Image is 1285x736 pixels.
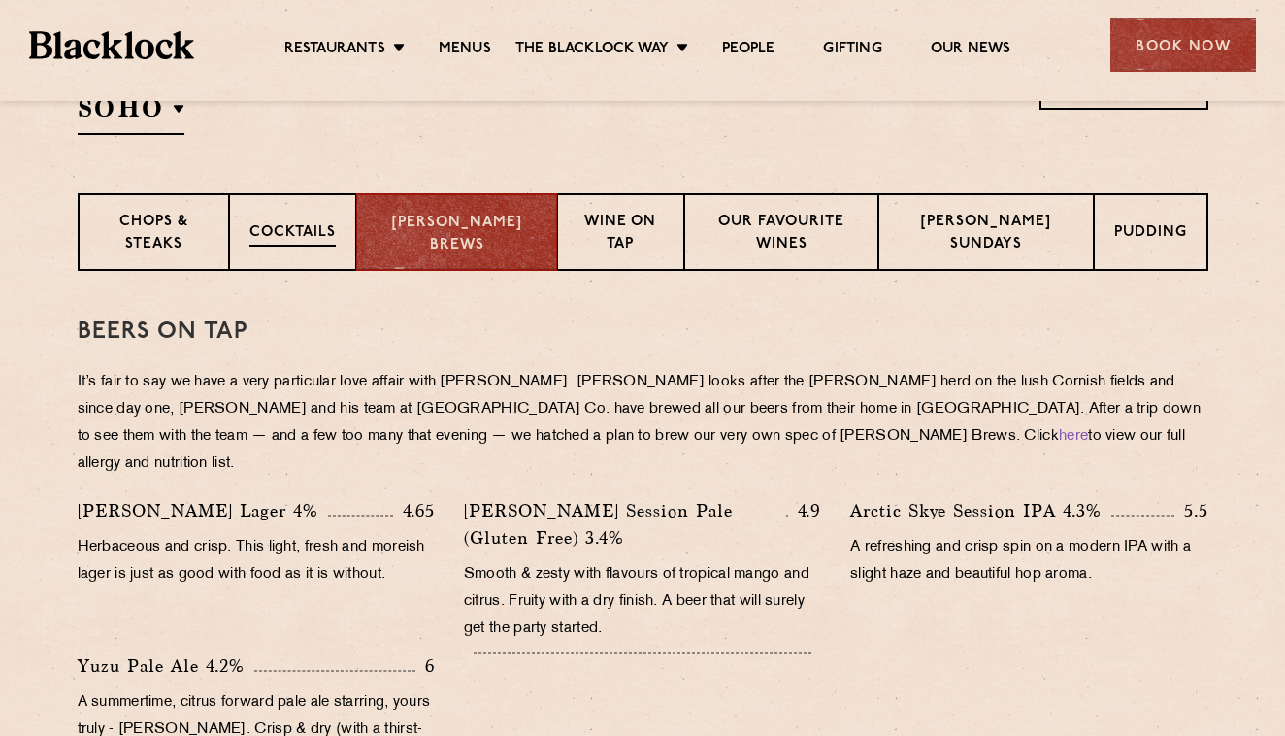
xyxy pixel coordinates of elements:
[931,40,1011,61] a: Our News
[284,40,385,61] a: Restaurants
[249,222,336,247] p: Cocktails
[78,534,435,588] p: Herbaceous and crisp. This light, fresh and moreish lager is just as good with food as it is with...
[788,498,822,523] p: 4.9
[1114,222,1187,247] p: Pudding
[577,212,664,257] p: Wine on Tap
[850,497,1111,524] p: Arctic Skye Session IPA 4.3%
[722,40,774,61] a: People
[78,369,1208,478] p: It’s fair to say we have a very particular love affair with [PERSON_NAME]. [PERSON_NAME] looks af...
[1110,18,1256,72] div: Book Now
[705,212,858,257] p: Our favourite wines
[99,212,210,257] p: Chops & Steaks
[377,213,536,256] p: [PERSON_NAME] Brews
[415,653,435,679] p: 6
[515,40,669,61] a: The Blacklock Way
[1174,498,1208,523] p: 5.5
[850,534,1207,588] p: A refreshing and crisp spin on a modern IPA with a slight haze and beautiful hop aroma.
[464,497,786,552] p: [PERSON_NAME] Session Pale (Gluten Free) 3.4%
[78,91,184,135] h2: SOHO
[393,498,435,523] p: 4.65
[78,319,1208,345] h3: Beers on tap
[78,652,254,680] p: Yuzu Pale Ale 4.2%
[464,561,821,643] p: Smooth & zesty with flavours of tropical mango and citrus. Fruity with a dry finish. A beer that ...
[439,40,491,61] a: Menus
[78,497,328,524] p: [PERSON_NAME] Lager 4%
[1059,429,1088,444] a: here
[29,31,194,59] img: BL_Textured_Logo-footer-cropped.svg
[823,40,881,61] a: Gifting
[899,212,1073,257] p: [PERSON_NAME] Sundays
